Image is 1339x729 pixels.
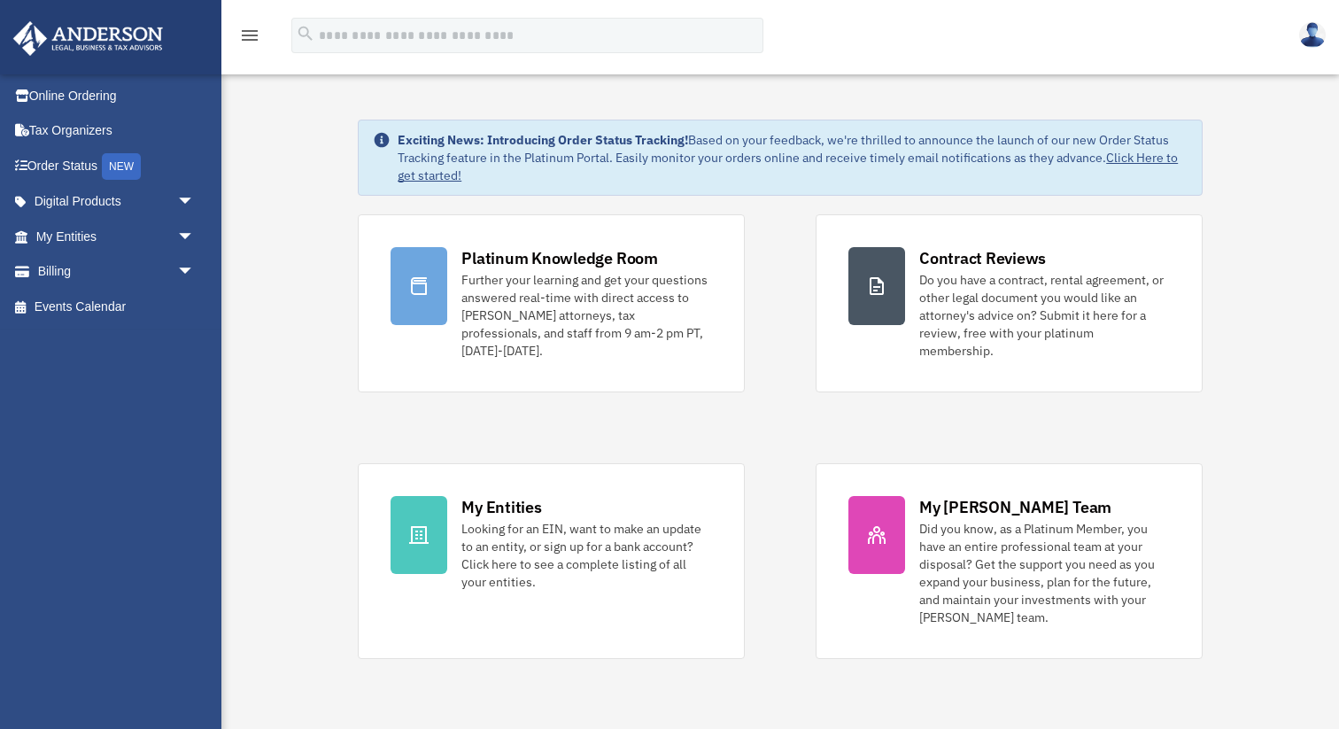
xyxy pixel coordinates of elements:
a: Online Ordering [12,78,221,113]
div: Looking for an EIN, want to make an update to an entity, or sign up for a bank account? Click her... [461,520,712,591]
div: NEW [102,153,141,180]
a: Click Here to get started! [398,150,1178,183]
div: My [PERSON_NAME] Team [919,496,1111,518]
img: User Pic [1299,22,1326,48]
span: arrow_drop_down [177,254,213,291]
div: Contract Reviews [919,247,1046,269]
a: Events Calendar [12,289,221,324]
a: Order StatusNEW [12,148,221,184]
div: Further your learning and get your questions answered real-time with direct access to [PERSON_NAM... [461,271,712,360]
a: menu [239,31,260,46]
div: Based on your feedback, we're thrilled to announce the launch of our new Order Status Tracking fe... [398,131,1188,184]
a: Contract Reviews Do you have a contract, rental agreement, or other legal document you would like... [816,214,1203,392]
a: My Entities Looking for an EIN, want to make an update to an entity, or sign up for a bank accoun... [358,463,745,659]
a: Billingarrow_drop_down [12,254,221,290]
span: arrow_drop_down [177,184,213,221]
div: My Entities [461,496,541,518]
i: search [296,24,315,43]
a: Platinum Knowledge Room Further your learning and get your questions answered real-time with dire... [358,214,745,392]
strong: Exciting News: Introducing Order Status Tracking! [398,132,688,148]
div: Did you know, as a Platinum Member, you have an entire professional team at your disposal? Get th... [919,520,1170,626]
div: Do you have a contract, rental agreement, or other legal document you would like an attorney's ad... [919,271,1170,360]
span: arrow_drop_down [177,219,213,255]
img: Anderson Advisors Platinum Portal [8,21,168,56]
a: My [PERSON_NAME] Team Did you know, as a Platinum Member, you have an entire professional team at... [816,463,1203,659]
i: menu [239,25,260,46]
a: Tax Organizers [12,113,221,149]
a: Digital Productsarrow_drop_down [12,184,221,220]
a: My Entitiesarrow_drop_down [12,219,221,254]
div: Platinum Knowledge Room [461,247,658,269]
